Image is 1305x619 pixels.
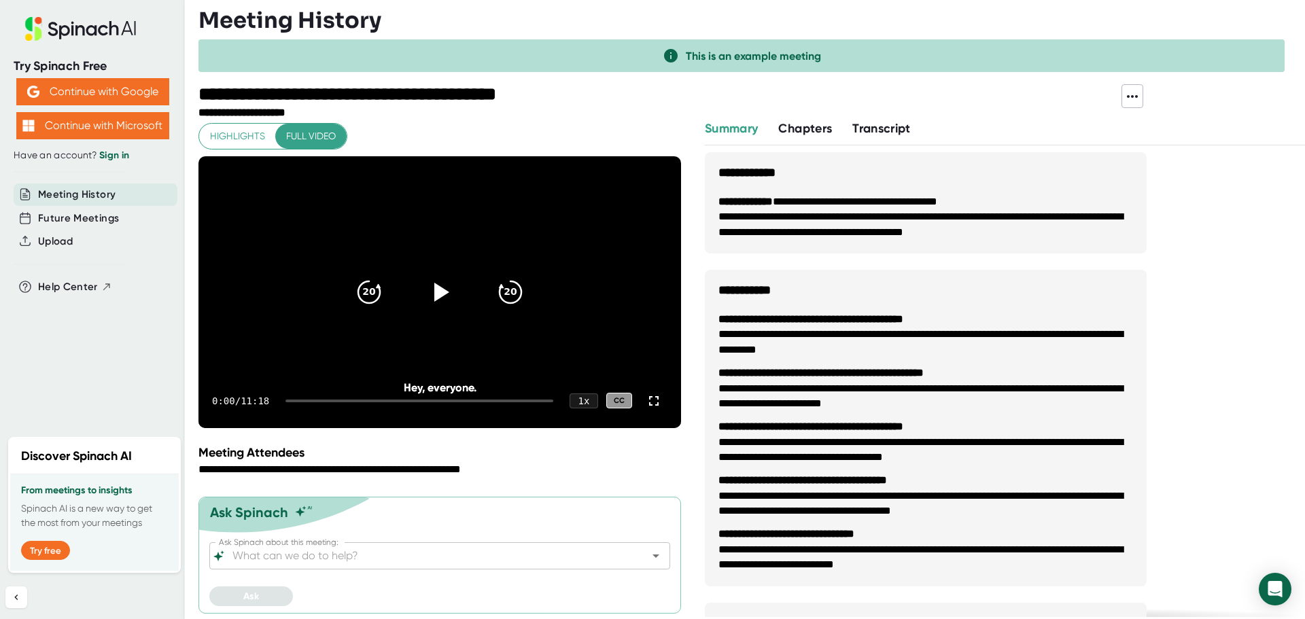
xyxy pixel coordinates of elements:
[14,149,171,162] div: Have an account?
[209,586,293,606] button: Ask
[16,78,169,105] button: Continue with Google
[99,149,129,161] a: Sign in
[38,234,73,249] button: Upload
[210,128,265,145] span: Highlights
[199,124,276,149] button: Highlights
[38,211,119,226] button: Future Meetings
[198,7,381,33] h3: Meeting History
[705,120,758,138] button: Summary
[852,121,911,136] span: Transcript
[21,447,132,465] h2: Discover Spinach AI
[14,58,171,74] div: Try Spinach Free
[212,395,269,406] div: 0:00 / 11:18
[705,121,758,136] span: Summary
[243,590,259,602] span: Ask
[1259,573,1291,605] div: Open Intercom Messenger
[38,187,116,202] button: Meeting History
[21,485,168,496] h3: From meetings to insights
[38,279,112,295] button: Help Center
[21,541,70,560] button: Try free
[5,586,27,608] button: Collapse sidebar
[275,124,347,149] button: Full video
[686,50,821,63] span: This is an example meeting
[646,546,665,565] button: Open
[21,501,168,530] p: Spinach AI is a new way to get the most from your meetings
[286,128,336,145] span: Full video
[27,86,39,98] img: Aehbyd4JwY73AAAAAElFTkSuQmCC
[247,381,633,394] div: Hey, everyone.
[570,393,598,408] div: 1 x
[38,279,98,295] span: Help Center
[606,393,632,408] div: CC
[210,504,288,520] div: Ask Spinach
[230,546,626,565] input: What can we do to help?
[198,445,688,460] div: Meeting Attendees
[16,112,169,139] button: Continue with Microsoft
[778,121,832,136] span: Chapters
[778,120,832,138] button: Chapters
[852,120,911,138] button: Transcript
